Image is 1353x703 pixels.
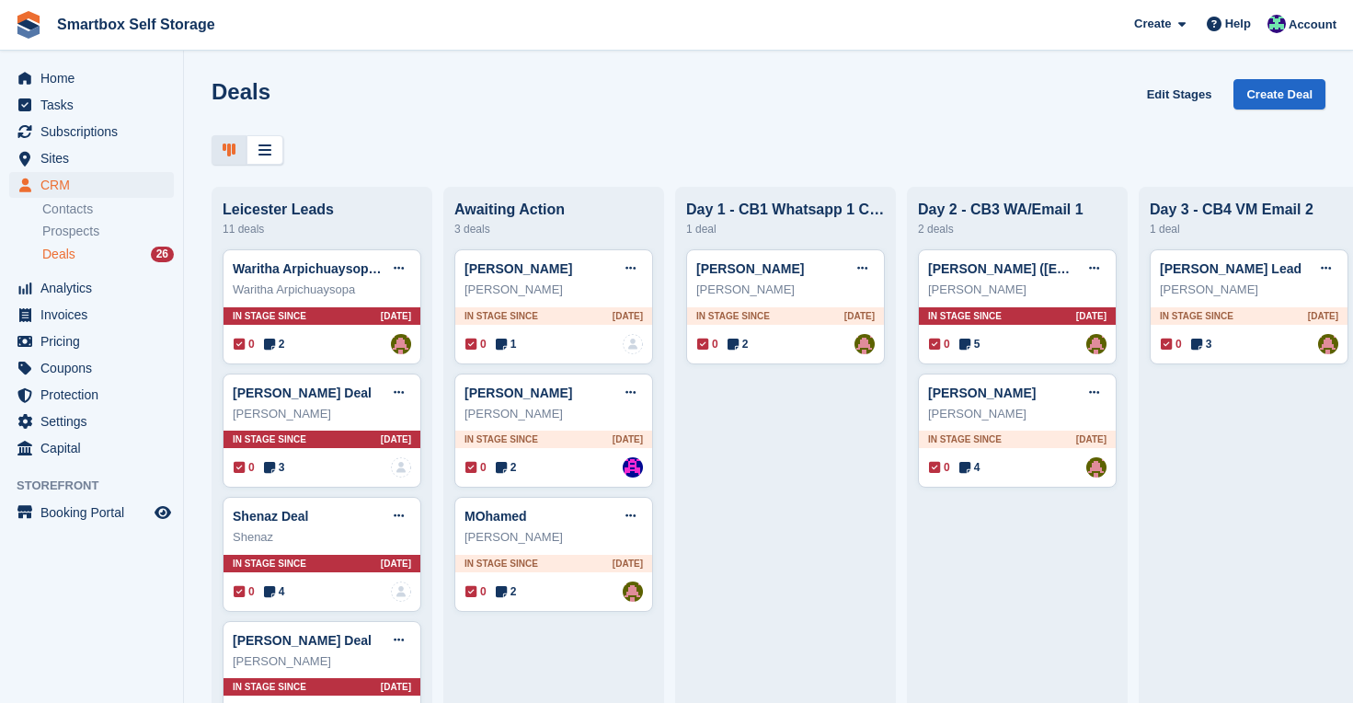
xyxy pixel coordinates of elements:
div: 11 deals [223,218,421,240]
span: In stage since [464,432,538,446]
span: 3 [1191,336,1212,352]
span: Home [40,65,151,91]
a: menu [9,145,174,171]
span: 2 [496,583,517,600]
a: Smartbox Self Storage [50,9,223,40]
a: menu [9,275,174,301]
div: 1 deal [686,218,885,240]
a: Contacts [42,201,174,218]
span: Help [1225,15,1251,33]
span: Pricing [40,328,151,354]
span: Booking Portal [40,500,151,525]
span: Protection [40,382,151,408]
span: In stage since [233,309,306,323]
a: menu [9,382,174,408]
span: Prospects [42,223,99,240]
div: [PERSON_NAME] [1160,281,1338,299]
a: [PERSON_NAME] Deal [233,633,372,648]
span: In stage since [464,309,538,323]
span: 0 [465,459,487,476]
div: 1 deal [1150,218,1348,240]
div: [PERSON_NAME] [464,281,643,299]
div: Waritha Arpichuaysopa [233,281,411,299]
a: [PERSON_NAME] [928,386,1036,400]
span: Account [1289,16,1336,34]
a: Edit Stages [1140,79,1220,109]
a: deal-assignee-blank [623,334,643,354]
span: 2 [728,336,749,352]
span: [DATE] [1076,432,1106,446]
a: Create Deal [1233,79,1325,109]
span: 0 [234,583,255,600]
span: [DATE] [381,432,411,446]
a: Waritha Arpichuaysopa Deal [233,261,407,276]
span: Create [1134,15,1171,33]
a: menu [9,355,174,381]
div: [PERSON_NAME] [233,652,411,671]
span: 3 [264,459,285,476]
span: 0 [697,336,718,352]
div: [PERSON_NAME] [928,405,1106,423]
a: menu [9,302,174,328]
img: deal-assignee-blank [391,582,411,602]
span: [DATE] [613,432,643,446]
img: Sam Austin [623,457,643,478]
span: In stage since [233,432,306,446]
span: In stage since [233,557,306,570]
span: In stage since [233,680,306,694]
span: Storefront [17,477,183,495]
img: deal-assignee-blank [391,457,411,478]
span: Invoices [40,302,151,328]
a: Alex Selenitsas [1086,457,1106,478]
span: In stage since [928,309,1002,323]
a: MOhamed [464,509,527,524]
span: 0 [465,583,487,600]
span: 1 [496,336,517,352]
img: Alex Selenitsas [854,334,875,354]
div: [PERSON_NAME] [233,405,411,423]
span: Subscriptions [40,119,151,144]
span: 0 [234,336,255,352]
div: Day 3 - CB4 VM Email 2 [1150,202,1348,218]
span: 0 [234,459,255,476]
span: Analytics [40,275,151,301]
a: Preview store [152,501,174,524]
span: 2 [264,336,285,352]
a: Deals 26 [42,245,174,264]
a: menu [9,65,174,91]
img: Alex Selenitsas [1086,334,1106,354]
div: Day 1 - CB1 Whatsapp 1 CB2 [686,202,885,218]
a: menu [9,435,174,461]
img: Roger Canham [1267,15,1286,33]
span: 0 [1161,336,1182,352]
a: menu [9,92,174,118]
span: 2 [496,459,517,476]
span: Coupons [40,355,151,381]
div: 26 [151,247,174,262]
span: Capital [40,435,151,461]
a: menu [9,119,174,144]
span: [DATE] [1308,309,1338,323]
div: Shenaz [233,528,411,547]
div: Day 2 - CB3 WA/Email 1 [918,202,1117,218]
div: Awaiting Action [454,202,653,218]
span: Deals [42,246,75,263]
span: 4 [264,583,285,600]
span: Sites [40,145,151,171]
a: menu [9,172,174,198]
a: [PERSON_NAME] Deal [233,386,372,400]
a: Alex Selenitsas [623,582,643,602]
span: 0 [929,336,950,352]
span: 5 [959,336,980,352]
span: 0 [465,336,487,352]
img: stora-icon-8386f47178a22dfd0bd8f6a31ec36ba5ce8667c1dd55bd0f319d3a0aa187defe.svg [15,11,42,39]
span: 0 [929,459,950,476]
a: [PERSON_NAME] [696,261,804,276]
div: 3 deals [454,218,653,240]
span: Settings [40,409,151,434]
a: [PERSON_NAME] ([EMAIL_ADDRESS][DOMAIN_NAME]) Deal [928,261,1303,276]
